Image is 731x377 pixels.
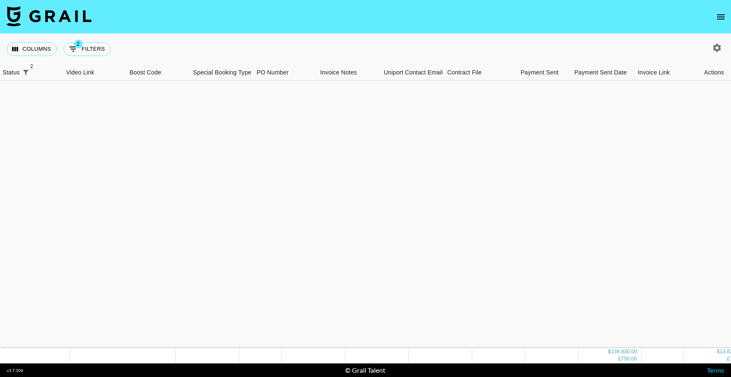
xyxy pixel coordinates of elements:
[704,64,724,81] div: Actions
[20,66,32,78] button: Show filters
[7,368,23,373] div: v 1.7.106
[521,64,559,81] div: Payment Sent
[345,366,385,374] div: © Grail Talent
[727,356,730,363] div: £
[64,42,111,56] button: Show filters
[634,64,697,81] div: Invoice Link
[257,64,288,81] div: PO Number
[193,64,251,81] div: Special Booking Type
[618,356,621,363] div: £
[20,66,32,78] div: 2 active filters
[130,64,161,81] div: Boost Code
[443,64,507,81] div: Contract File
[384,64,443,81] div: Uniport Contact Email
[74,40,83,48] span: 2
[28,62,36,71] span: 2
[66,64,94,81] div: Video Link
[320,64,357,81] div: Invoice Notes
[125,64,189,81] div: Boost Code
[574,64,627,81] div: Payment Sent Date
[7,6,91,26] img: Grail Talent
[507,64,570,81] div: Payment Sent
[621,356,637,363] div: 750.00
[707,366,724,374] a: Terms
[316,64,379,81] div: Invoice Notes
[189,64,252,81] div: Special Booking Type
[252,64,316,81] div: PO Number
[62,64,125,81] div: Video Link
[447,64,482,81] div: Contract File
[570,64,634,81] div: Payment Sent Date
[32,66,44,78] button: Sort
[717,349,720,356] div: $
[638,64,670,81] div: Invoice Link
[712,8,729,25] button: open drawer
[608,349,611,356] div: $
[611,349,637,356] div: 139,830.00
[697,64,731,81] div: Actions
[3,64,20,81] div: Status
[7,42,57,56] button: Select columns
[379,64,443,81] div: Uniport Contact Email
